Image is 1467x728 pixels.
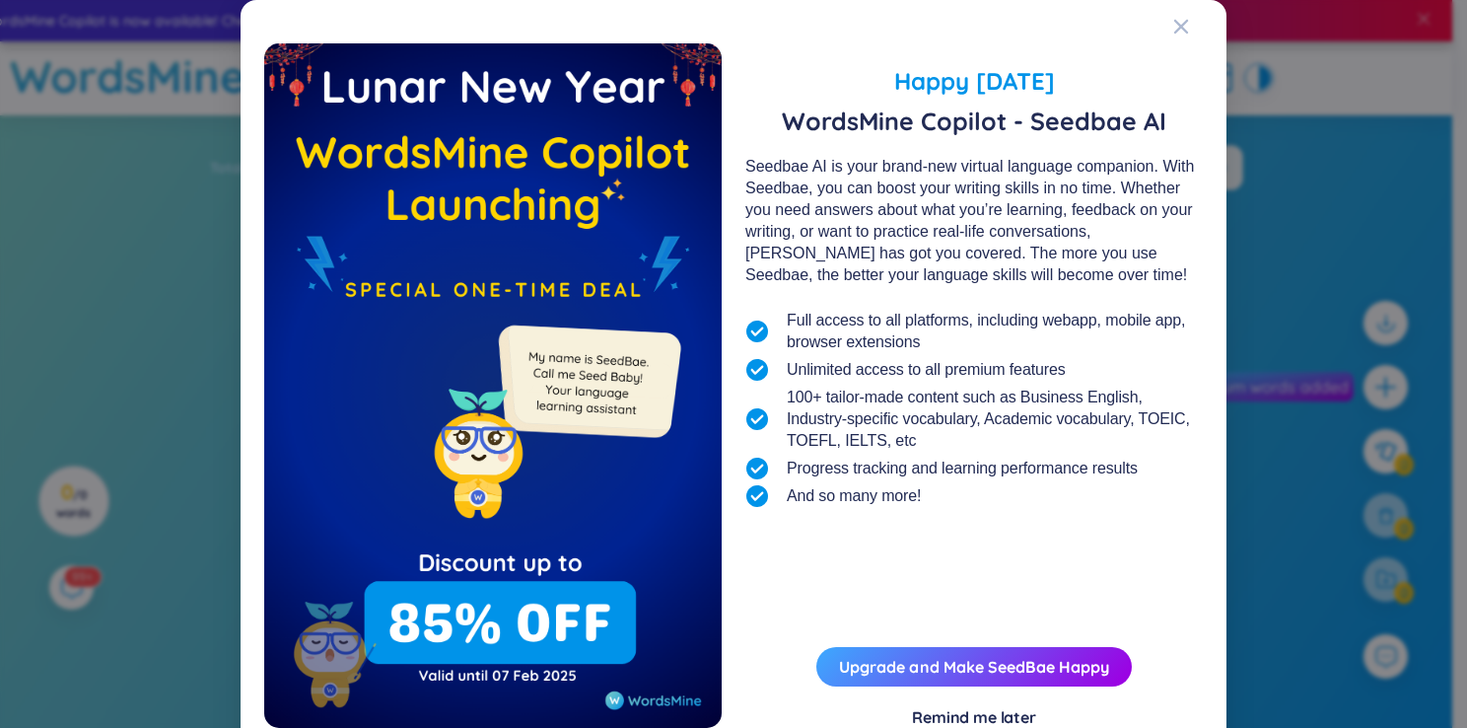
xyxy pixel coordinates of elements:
[745,156,1203,286] div: Seedbae AI is your brand-new virtual language companion. With Seedbae, you can boost your writing...
[745,107,1203,136] span: WordsMine Copilot - Seedbae AI
[489,285,685,481] img: minionSeedbaeMessage.35ffe99e.png
[745,63,1203,99] span: Happy [DATE]
[816,647,1132,687] button: Upgrade and Make SeedBae Happy
[912,706,1036,728] div: Remind me later
[787,359,1066,381] span: Unlimited access to all premium features
[839,657,1109,677] a: Upgrade and Make SeedBae Happy
[787,387,1203,452] span: 100+ tailor-made content such as Business English, Industry-specific vocabulary, Academic vocabul...
[264,43,722,728] img: wmFlashDealEmpty.967f2bab.png
[787,310,1203,353] span: Full access to all platforms, including webapp, mobile app, browser extensions
[787,485,921,507] span: And so many more!
[787,458,1138,479] span: Progress tracking and learning performance results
